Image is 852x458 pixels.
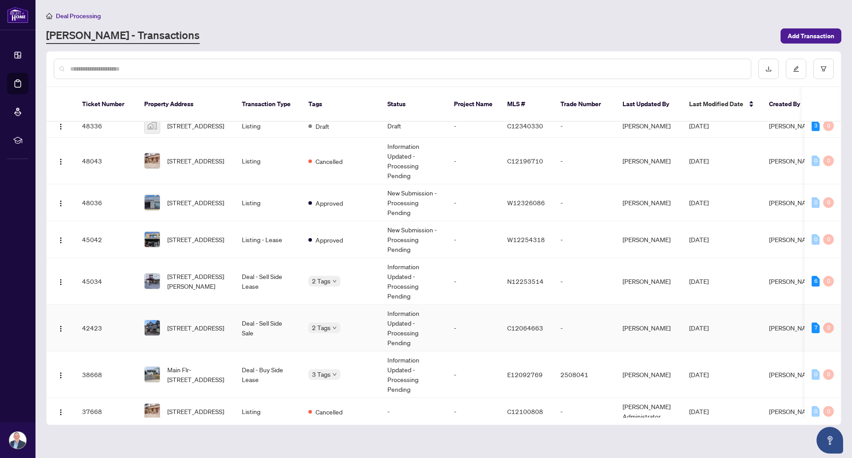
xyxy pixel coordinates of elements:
button: Logo [54,404,68,418]
span: C12100808 [507,407,543,415]
td: Deal - Sell Side Sale [235,305,301,351]
span: W12254318 [507,235,545,243]
div: 6 [812,276,820,287]
td: [PERSON_NAME] [615,114,682,138]
span: Cancelled [316,156,343,166]
td: 38668 [75,351,137,398]
span: [PERSON_NAME] [769,407,817,415]
span: [PERSON_NAME] [769,324,817,332]
th: Transaction Type [235,87,301,122]
img: Logo [57,372,64,379]
img: thumbnail-img [145,274,160,289]
img: thumbnail-img [145,153,160,168]
span: Approved [316,198,343,208]
img: thumbnail-img [145,367,160,382]
span: Cancelled [316,407,343,417]
div: 0 [823,406,834,417]
img: Logo [57,237,64,244]
td: - [553,114,615,138]
th: Tags [301,87,380,122]
div: 0 [823,323,834,333]
span: filter [820,66,827,72]
button: Logo [54,119,68,133]
span: [DATE] [689,157,709,165]
td: 2508041 [553,351,615,398]
th: Last Updated By [615,87,682,122]
td: 45034 [75,258,137,305]
span: [PERSON_NAME] [769,122,817,130]
td: Information Updated - Processing Pending [380,305,447,351]
div: 0 [812,406,820,417]
td: - [553,138,615,184]
span: [PERSON_NAME] [769,277,817,285]
span: [DATE] [689,407,709,415]
img: Logo [57,325,64,332]
th: Trade Number [553,87,615,122]
span: [DATE] [689,122,709,130]
td: - [447,258,500,305]
span: [PERSON_NAME] [769,235,817,243]
td: - [553,221,615,258]
span: [DATE] [689,370,709,378]
img: Logo [57,279,64,286]
span: download [765,66,772,72]
div: 0 [823,369,834,380]
div: 0 [823,234,834,245]
td: Draft [380,114,447,138]
td: Deal - Buy Side Lease [235,351,301,398]
th: Property Address [137,87,235,122]
td: 45042 [75,221,137,258]
span: [DATE] [689,324,709,332]
div: 0 [823,155,834,166]
span: [DATE] [689,235,709,243]
td: 48043 [75,138,137,184]
td: Listing - Lease [235,221,301,258]
span: [STREET_ADDRESS] [167,235,224,244]
td: - [553,184,615,221]
td: [PERSON_NAME] [615,258,682,305]
img: thumbnail-img [145,195,160,210]
td: - [447,138,500,184]
img: thumbnail-img [145,404,160,419]
span: [STREET_ADDRESS] [167,198,224,207]
button: download [758,59,779,79]
span: [STREET_ADDRESS][PERSON_NAME] [167,271,228,291]
td: [PERSON_NAME] [615,184,682,221]
img: thumbnail-img [145,320,160,335]
button: Logo [54,274,68,288]
td: Information Updated - Processing Pending [380,138,447,184]
span: Draft [316,121,329,131]
td: - [380,398,447,425]
button: Add Transaction [781,28,841,44]
td: Listing [235,398,301,425]
td: - [447,221,500,258]
button: Logo [54,154,68,168]
span: Last Modified Date [689,99,743,109]
td: Deal - Sell Side Lease [235,258,301,305]
span: [STREET_ADDRESS] [167,406,224,416]
button: filter [813,59,834,79]
td: - [447,114,500,138]
img: Logo [57,123,64,130]
th: Ticket Number [75,87,137,122]
div: 0 [812,197,820,208]
div: 0 [812,369,820,380]
th: Status [380,87,447,122]
span: Main Flr-[STREET_ADDRESS] [167,365,228,384]
img: Logo [57,200,64,207]
button: edit [786,59,806,79]
td: Information Updated - Processing Pending [380,351,447,398]
span: [PERSON_NAME] [769,199,817,207]
th: Project Name [447,87,500,122]
td: [PERSON_NAME] [615,221,682,258]
span: Approved [316,235,343,245]
span: Add Transaction [788,29,834,43]
th: Created By [762,87,815,122]
div: 0 [823,276,834,287]
td: - [447,305,500,351]
td: - [447,351,500,398]
td: - [553,258,615,305]
td: Information Updated - Processing Pending [380,258,447,305]
span: [DATE] [689,277,709,285]
td: [PERSON_NAME] [615,351,682,398]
